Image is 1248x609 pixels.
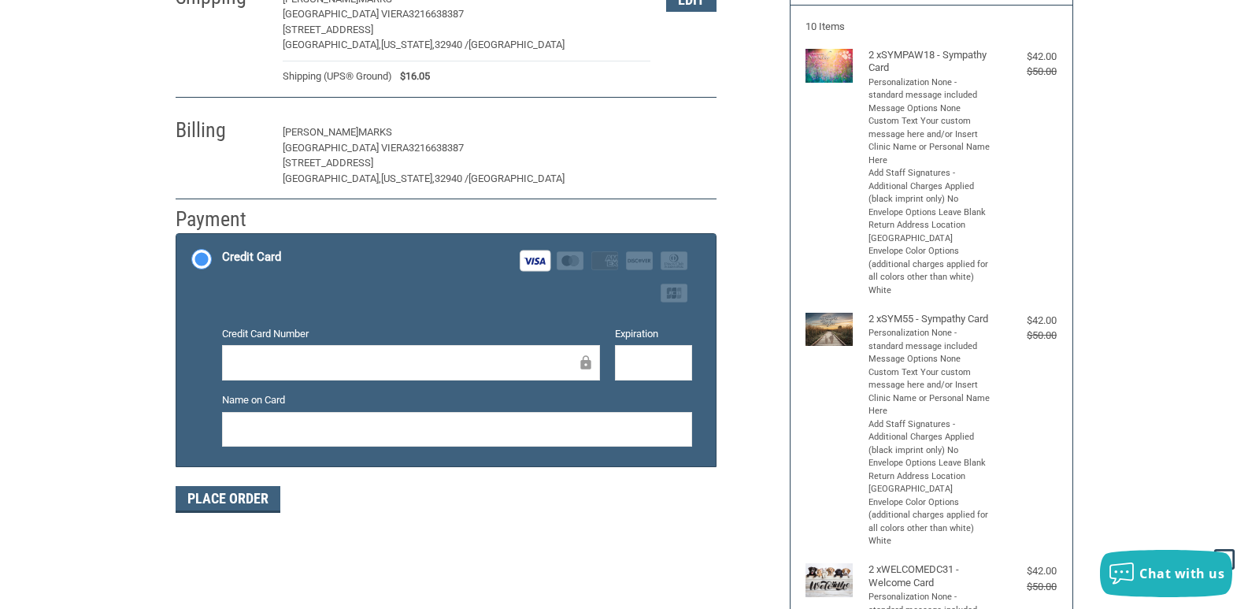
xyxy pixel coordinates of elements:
[222,326,600,342] label: Credit Card Number
[176,486,280,513] button: Place Order
[381,173,435,184] span: [US_STATE],
[868,470,991,496] li: Return Address Location [GEOGRAPHIC_DATA]
[283,126,358,138] span: [PERSON_NAME]
[868,366,991,418] li: Custom Text Your custom message here and/or Insert Clinic Name or Personal Name Here
[176,206,268,232] h2: Payment
[435,39,468,50] span: 32940 /
[176,117,268,143] h2: Billing
[283,8,409,20] span: [GEOGRAPHIC_DATA] VIERA
[666,121,717,145] button: Edit
[283,24,373,35] span: [STREET_ADDRESS]
[868,496,991,548] li: Envelope Color Options (additional charges applied for all colors other than white) White
[994,313,1057,329] div: $42.00
[409,142,464,154] span: 3216638387
[283,157,373,169] span: [STREET_ADDRESS]
[435,173,468,184] span: 32940 /
[1139,565,1224,582] span: Chat with us
[283,69,392,84] span: Shipping (UPS® Ground)
[868,206,991,220] li: Envelope Options Leave Blank
[358,126,392,138] span: MARKS
[868,115,991,167] li: Custom Text Your custom message here and/or Insert Clinic Name or Personal Name Here
[868,167,991,206] li: Add Staff Signatures - Additional Charges Applied (black imprint only) No
[1100,550,1232,597] button: Chat with us
[283,142,409,154] span: [GEOGRAPHIC_DATA] VIERA
[468,39,565,50] span: [GEOGRAPHIC_DATA]
[283,173,381,184] span: [GEOGRAPHIC_DATA],
[868,563,991,589] h4: 2 x WELCOMEDC31 - Welcome Card
[868,219,991,245] li: Return Address Location [GEOGRAPHIC_DATA]
[994,49,1057,65] div: $42.00
[222,392,692,408] label: Name on Card
[994,579,1057,595] div: $50.00
[868,313,991,325] h4: 2 x SYM55 - Sympathy Card
[868,76,991,102] li: Personalization None - standard message included
[409,8,464,20] span: 3216638387
[392,69,430,84] span: $16.05
[868,327,991,353] li: Personalization None - standard message included
[381,39,435,50] span: [US_STATE],
[868,49,991,75] h4: 2 x SYMPAW18 - Sympathy Card
[994,563,1057,579] div: $42.00
[868,245,991,297] li: Envelope Color Options (additional charges applied for all colors other than white) White
[994,328,1057,343] div: $50.00
[868,457,991,470] li: Envelope Options Leave Blank
[615,326,692,342] label: Expiration
[868,102,991,116] li: Message Options None
[868,418,991,458] li: Add Staff Signatures - Additional Charges Applied (black imprint only) No
[283,39,381,50] span: [GEOGRAPHIC_DATA],
[805,20,1057,33] h3: 10 Items
[868,353,991,366] li: Message Options None
[994,64,1057,80] div: $50.00
[222,244,281,270] div: Credit Card
[468,173,565,184] span: [GEOGRAPHIC_DATA]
